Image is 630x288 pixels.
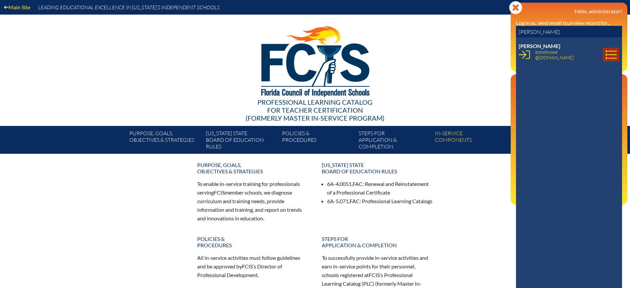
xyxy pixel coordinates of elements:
span: for Teacher Certification [267,106,363,114]
a: bsmallwood@[DOMAIN_NAME] [533,48,576,62]
svg: Log out [617,194,622,199]
p: All in-service activities must follow guidelines and be approved by ’s Director of Professional D... [197,254,309,279]
a: Steps forapplication & completion [318,233,437,251]
i: or [569,20,573,26]
svg: Close [509,1,522,14]
li: 6A-5.071, : Professional Learning Catalogs [327,197,433,205]
a: Policies &Procedures [279,129,356,154]
a: Main Site [1,3,33,12]
span: [PERSON_NAME] [519,43,560,49]
li: 6A-4.0051, : Renewal and Reinstatement of a Professional Certificate [327,180,433,197]
h3: Hello, administrator! [516,8,622,14]
span: FAC [350,198,360,204]
a: Purpose, goals,objectives & strategies [127,129,203,154]
img: FCISlogo221.eps [247,15,383,105]
a: Steps forapplication & completion [356,129,432,154]
a: PLC Coordinator [US_STATE] Council of Independent Schools since [DATE] [513,138,618,160]
a: User infoReports [513,53,542,62]
span: FCIS [242,263,253,269]
a: Purpose, goals,objectives & strategies [193,159,313,177]
a: In-servicecomponents [432,129,508,154]
p: To enable in-service training for professionals serving member schools, we diagnose curriculum an... [197,180,309,222]
a: [US_STATE] StateBoard of Education rules [203,129,279,154]
a: [US_STATE] StateBoard of Education rules [318,159,437,177]
span: PLC [363,280,372,287]
a: User infoEE Control Panel [513,42,564,51]
span: FCIS [369,272,380,278]
a: Director of Professional Development [US_STATE] Council of Independent Schools since [DATE] [513,162,618,184]
span: FAC [353,181,363,187]
label: Log in as, send email to, view record for... [516,20,610,26]
a: Policies &Procedures [193,233,313,251]
a: Email passwordEmail &password [513,102,541,124]
div: Professional Learning Catalog (formerly Master In-service Program) [124,98,506,122]
span: FCIS [214,189,225,196]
